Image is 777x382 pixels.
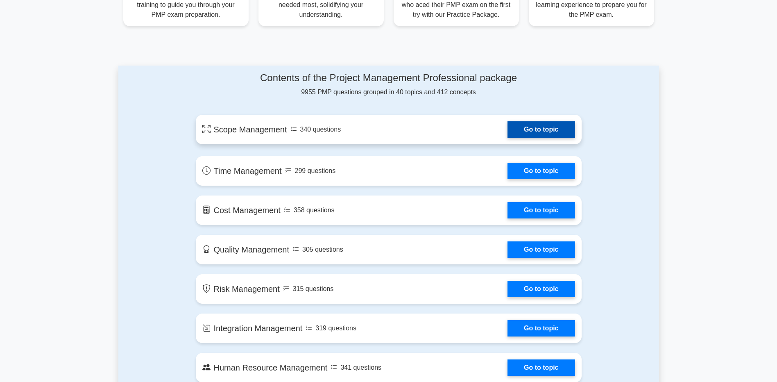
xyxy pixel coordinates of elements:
[507,202,575,218] a: Go to topic
[507,241,575,258] a: Go to topic
[507,320,575,337] a: Go to topic
[196,72,582,84] h4: Contents of the Project Management Professional package
[507,359,575,376] a: Go to topic
[507,281,575,297] a: Go to topic
[196,72,582,97] div: 9955 PMP questions grouped in 40 topics and 412 concepts
[507,121,575,138] a: Go to topic
[507,163,575,179] a: Go to topic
